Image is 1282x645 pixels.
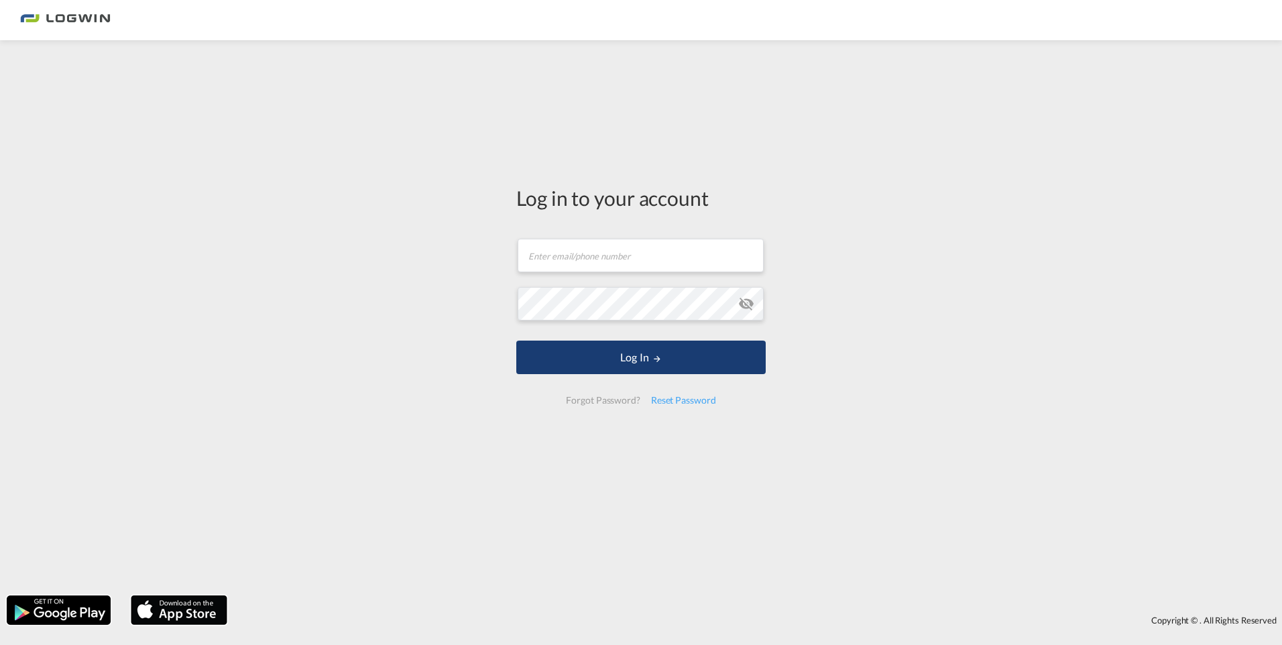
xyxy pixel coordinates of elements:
input: Enter email/phone number [518,239,764,272]
img: bc73a0e0d8c111efacd525e4c8ad7d32.png [20,5,111,36]
div: Reset Password [646,388,721,412]
div: Log in to your account [516,184,766,212]
button: LOGIN [516,341,766,374]
md-icon: icon-eye-off [738,296,754,312]
div: Forgot Password? [561,388,645,412]
div: Copyright © . All Rights Reserved [234,609,1282,632]
img: apple.png [129,594,229,626]
img: google.png [5,594,112,626]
